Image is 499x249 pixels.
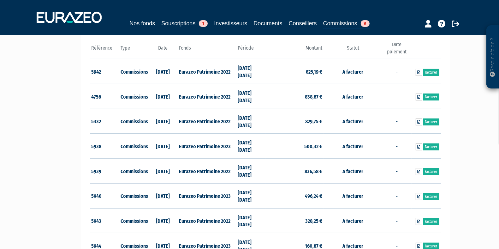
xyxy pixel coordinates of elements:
td: Commissions [119,183,148,208]
a: Facturer [423,218,439,225]
td: Commissions [119,109,148,134]
th: Date [148,41,178,59]
th: Date paiement [382,41,412,59]
td: [DATE] [148,109,178,134]
img: 1732889491-logotype_eurazeo_blanc_rvb.png [37,12,102,23]
th: Statut [324,41,382,59]
th: Type [119,41,148,59]
td: 500,32 € [265,134,324,159]
td: [DATE] [DATE] [236,134,265,159]
span: 1 [199,20,208,27]
a: Conseillers [289,19,317,28]
td: 5942 [90,59,119,84]
td: 5940 [90,183,119,208]
td: 496,24 € [265,183,324,208]
a: Facturer [423,118,439,125]
td: Eurazeo Patrimoine 2022 [177,59,236,84]
td: [DATE] [148,208,178,233]
th: Fonds [177,41,236,59]
td: Eurazeo Patrimoine 2023 [177,134,236,159]
a: Facturer [423,168,439,175]
td: [DATE] [DATE] [236,109,265,134]
td: - [382,208,412,233]
td: Eurazeo Patrimoine 2022 [177,109,236,134]
td: Commissions [119,59,148,84]
th: Montant [265,41,324,59]
td: A facturer [324,134,382,159]
td: - [382,134,412,159]
td: A facturer [324,59,382,84]
a: Commissions9 [323,19,370,29]
td: A facturer [324,159,382,184]
td: 825,19 € [265,59,324,84]
td: Commissions [119,84,148,109]
td: Commissions [119,208,148,233]
td: 829,75 € [265,109,324,134]
td: [DATE] [148,59,178,84]
td: - [382,109,412,134]
td: A facturer [324,84,382,109]
td: - [382,183,412,208]
td: [DATE] [DATE] [236,208,265,233]
td: [DATE] [DATE] [236,84,265,109]
p: Besoin d'aide ? [489,29,496,86]
td: [DATE] [148,159,178,184]
a: Nos fonds [129,19,155,28]
td: 5938 [90,134,119,159]
td: 328,25 € [265,208,324,233]
td: [DATE] [DATE] [236,59,265,84]
td: [DATE] [148,183,178,208]
td: Commissions [119,134,148,159]
td: [DATE] [148,134,178,159]
span: 9 [361,20,370,27]
td: - [382,159,412,184]
a: Facturer [423,94,439,100]
td: A facturer [324,109,382,134]
td: A facturer [324,183,382,208]
td: - [382,84,412,109]
td: Eurazeo Patrimoine 2022 [177,84,236,109]
td: Commissions [119,159,148,184]
a: Souscriptions1 [161,19,208,28]
a: Investisseurs [214,19,247,28]
td: 5332 [90,109,119,134]
td: 5943 [90,208,119,233]
th: Référence [90,41,119,59]
td: 5939 [90,159,119,184]
th: Période [236,41,265,59]
a: Facturer [423,143,439,150]
td: [DATE] [148,84,178,109]
a: Facturer [423,193,439,200]
td: Eurazeo Patrimoine 2022 [177,159,236,184]
td: A facturer [324,208,382,233]
a: Facturer [423,69,439,76]
td: 836,58 € [265,159,324,184]
a: Documents [254,19,282,28]
td: [DATE] [DATE] [236,159,265,184]
td: 838,87 € [265,84,324,109]
td: Eurazeo Patrimoine 2022 [177,208,236,233]
td: Eurazeo Patrimoine 2023 [177,183,236,208]
td: 4756 [90,84,119,109]
td: - [382,59,412,84]
td: [DATE] [DATE] [236,183,265,208]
